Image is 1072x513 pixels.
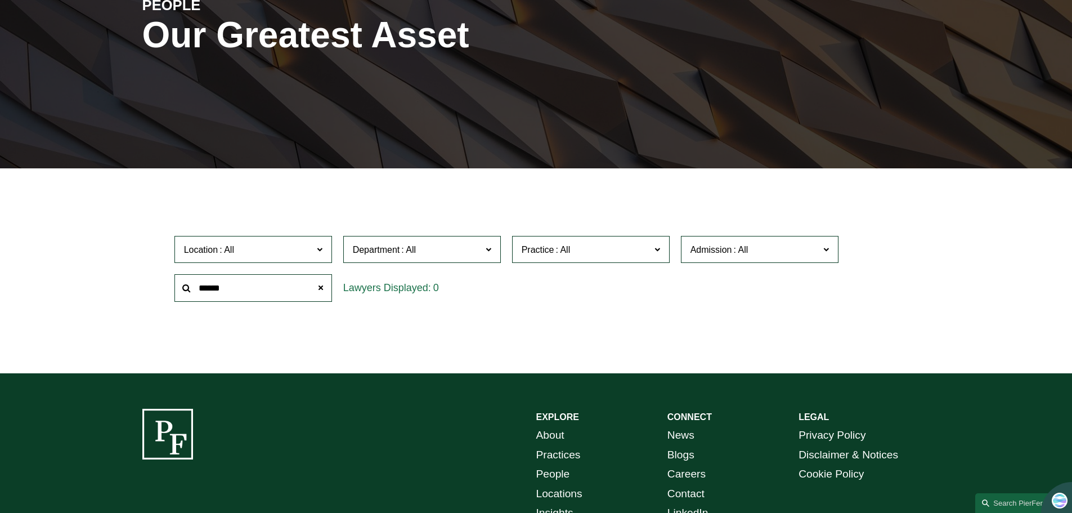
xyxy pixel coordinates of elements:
a: Search this site [975,493,1054,513]
a: People [536,465,570,484]
span: Department [353,245,400,255]
h1: Our Greatest Asset [142,15,667,56]
a: Disclaimer & Notices [799,445,898,465]
span: Practice [522,245,554,255]
a: News [667,426,694,445]
strong: LEGAL [799,412,829,422]
span: 0 [433,282,439,293]
span: Location [184,245,218,255]
a: Cookie Policy [799,465,864,484]
strong: EXPLORE [536,412,579,422]
a: About [536,426,564,445]
a: Blogs [667,445,694,465]
span: Admission [690,245,732,255]
a: Careers [667,465,706,484]
strong: CONNECT [667,412,712,422]
a: Privacy Policy [799,426,865,445]
a: Contact [667,484,705,504]
a: Practices [536,445,581,465]
a: Locations [536,484,582,504]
